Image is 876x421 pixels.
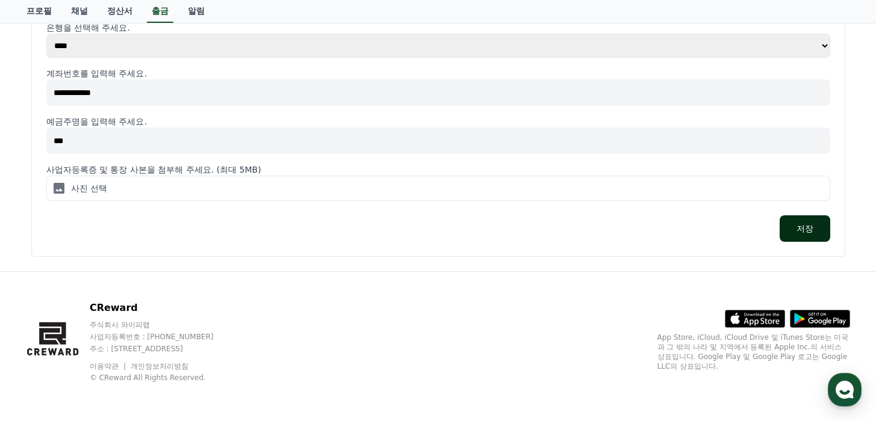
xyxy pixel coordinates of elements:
a: 이용약관 [90,362,128,370]
span: 홈 [38,339,45,349]
a: 설정 [155,321,231,351]
p: 주식회사 와이피랩 [90,320,237,330]
p: 사업자등록번호 : [PHONE_NUMBER] [90,332,237,342]
p: © CReward All Rights Reserved. [90,373,237,383]
a: 대화 [79,321,155,351]
span: 대화 [110,340,125,349]
a: 홈 [4,321,79,351]
p: 주소 : [STREET_ADDRESS] [90,344,237,354]
p: App Store, iCloud, iCloud Drive 및 iTunes Store는 미국과 그 밖의 나라 및 지역에서 등록된 Apple Inc.의 서비스 상표입니다. Goo... [657,333,850,371]
span: 설정 [186,339,200,349]
p: 예금주명을 입력해 주세요. [46,115,830,128]
a: 개인정보처리방침 [131,362,188,370]
p: CReward [90,301,237,315]
p: 계좌번호를 입력해 주세요. [46,67,830,79]
p: 사진 선택 [71,182,107,194]
button: 저장 [780,215,830,242]
p: 은행을 선택해 주세요. [46,22,830,34]
p: 사업자등록증 및 통장 사본을 첨부해 주세요. (최대 5MB) [46,164,830,176]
